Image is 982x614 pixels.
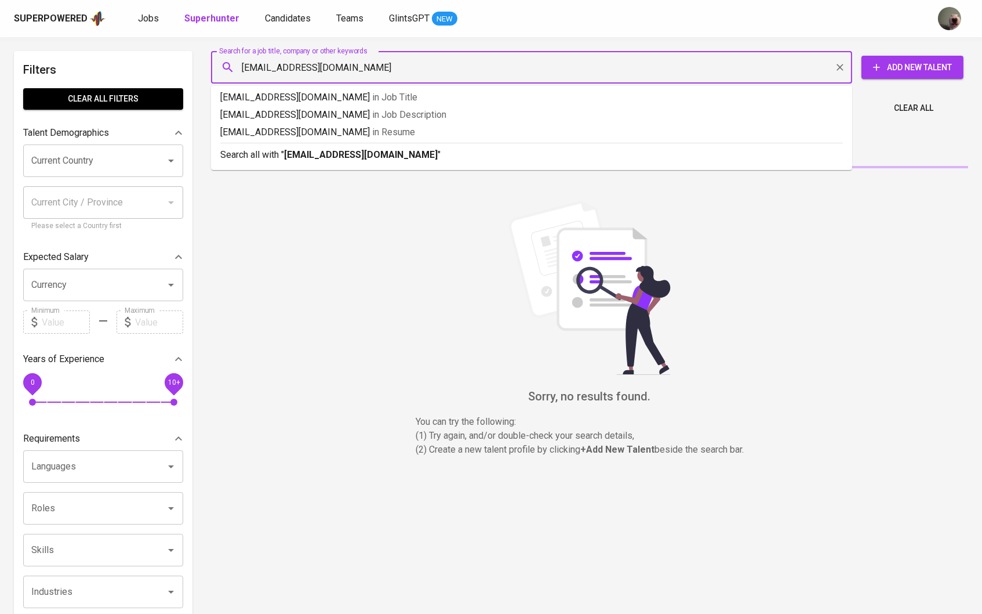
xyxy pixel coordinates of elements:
span: NEW [432,13,457,25]
button: Open [163,542,179,558]
span: Clear All [894,101,933,115]
p: (2) Create a new talent profile by clicking beside the search bar. [416,443,763,457]
p: Years of Experience [23,352,104,366]
b: Superhunter [184,13,239,24]
b: [EMAIL_ADDRESS][DOMAIN_NAME] [284,149,438,160]
span: 10+ [168,378,180,387]
div: Superpowered [14,12,88,26]
a: GlintsGPT NEW [389,12,457,26]
span: Clear All filters [32,92,174,106]
h6: Sorry, no results found. [211,387,968,406]
a: Superhunter [184,12,242,26]
p: You can try the following : [416,415,763,429]
div: Years of Experience [23,348,183,371]
button: Open [163,458,179,475]
button: Open [163,584,179,600]
a: Candidates [265,12,313,26]
input: Value [42,310,90,334]
b: + Add New Talent [580,444,654,455]
img: file_searching.svg [503,201,677,375]
span: in Job Title [372,92,417,103]
span: Add New Talent [871,60,954,75]
h6: Filters [23,60,183,79]
button: Open [163,153,179,169]
p: Talent Demographics [23,126,109,140]
button: Add New Talent [861,56,963,79]
a: Superpoweredapp logo [14,10,106,27]
span: 0 [30,378,34,387]
span: Candidates [265,13,311,24]
p: [EMAIL_ADDRESS][DOMAIN_NAME] [220,108,843,122]
button: Open [163,277,179,293]
span: GlintsGPT [389,13,430,24]
p: Expected Salary [23,250,89,264]
a: Jobs [138,12,161,26]
a: Teams [336,12,366,26]
p: Search all with " " [220,148,843,162]
span: Jobs [138,13,159,24]
button: Clear [832,59,848,75]
p: (1) Try again, and/or double-check your search details, [416,429,763,443]
img: app logo [90,10,106,27]
p: Please select a Country first [31,221,175,232]
button: Clear All filters [23,88,183,110]
p: [EMAIL_ADDRESS][DOMAIN_NAME] [220,125,843,139]
span: Teams [336,13,363,24]
div: Expected Salary [23,245,183,269]
span: in Job Description [372,109,446,120]
div: Talent Demographics [23,121,183,145]
button: Clear All [889,97,938,119]
p: [EMAIL_ADDRESS][DOMAIN_NAME] [220,91,843,104]
img: aji.muda@glints.com [938,7,961,30]
p: Requirements [23,432,80,446]
button: Open [163,500,179,517]
div: Requirements [23,427,183,450]
input: Value [135,310,183,334]
span: in Resume [372,127,415,138]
